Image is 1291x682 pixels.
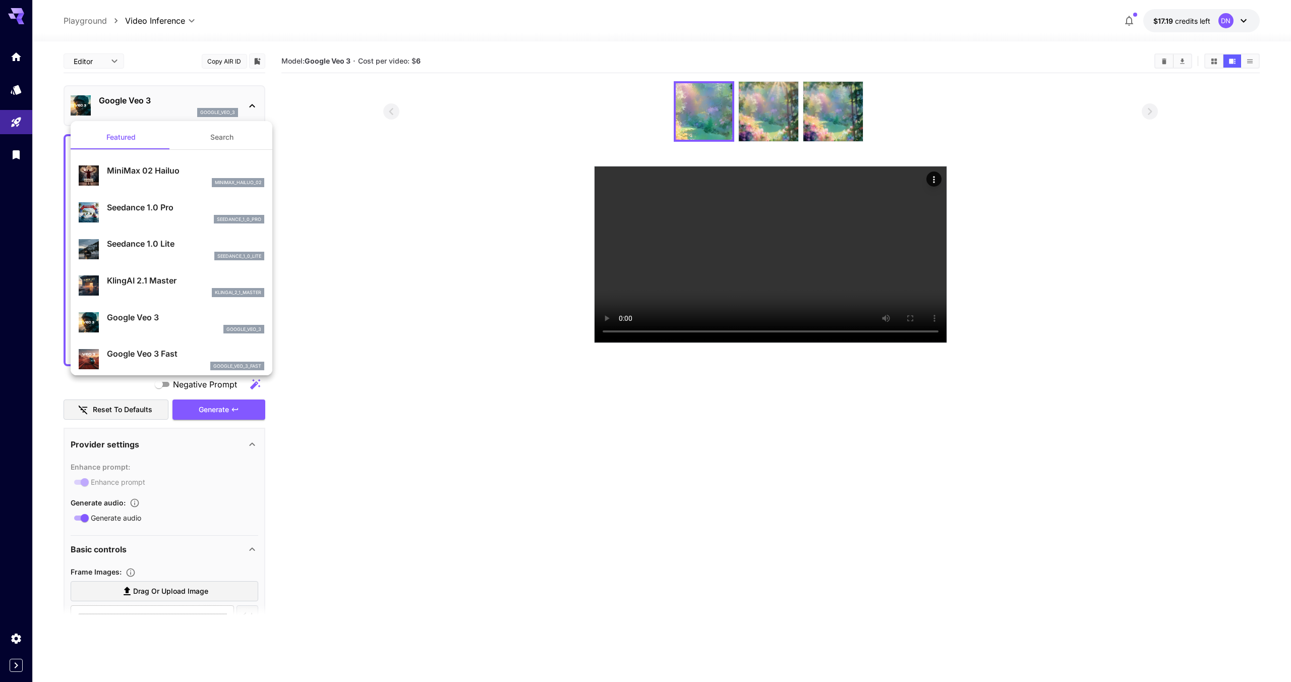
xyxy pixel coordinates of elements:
[107,164,264,177] p: MiniMax 02 Hailuo
[107,348,264,360] p: Google Veo 3 Fast
[79,270,264,301] div: KlingAI 2.1 Masterklingai_2_1_master
[79,307,264,338] div: Google Veo 3google_veo_3
[107,201,264,213] p: Seedance 1.0 Pro
[215,289,261,296] p: klingai_2_1_master
[215,179,261,186] p: minimax_hailuo_02
[107,311,264,323] p: Google Veo 3
[107,274,264,287] p: KlingAI 2.1 Master
[79,234,264,264] div: Seedance 1.0 Liteseedance_1_0_lite
[213,363,261,370] p: google_veo_3_fast
[217,216,261,223] p: seedance_1_0_pro
[79,197,264,228] div: Seedance 1.0 Proseedance_1_0_pro
[171,125,272,149] button: Search
[226,326,261,333] p: google_veo_3
[1241,634,1291,682] iframe: Chat Widget
[79,344,264,374] div: Google Veo 3 Fastgoogle_veo_3_fast
[79,160,264,191] div: MiniMax 02 Hailuominimax_hailuo_02
[217,253,261,260] p: seedance_1_0_lite
[71,125,171,149] button: Featured
[107,238,264,250] p: Seedance 1.0 Lite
